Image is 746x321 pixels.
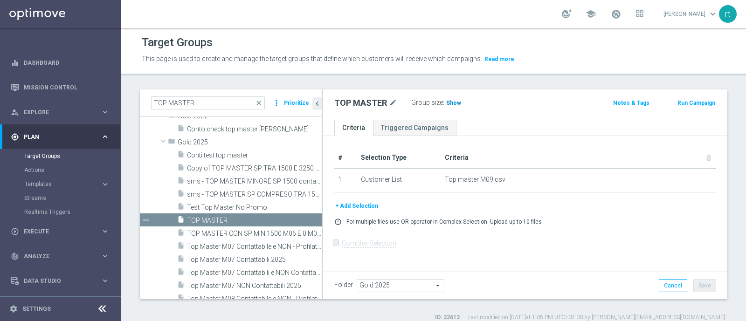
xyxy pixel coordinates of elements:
[187,295,322,303] span: Top Master M08 Contattabile e NON - Profilati e NON
[177,216,185,226] i: insert_drive_file
[101,276,110,285] i: keyboard_arrow_right
[586,9,596,19] span: school
[357,169,441,192] td: Customer List
[334,201,379,211] button: + Add Selection
[187,204,322,212] span: Test Top Master No Promo
[11,59,19,67] i: equalizer
[312,97,322,110] button: chevron_left
[334,120,373,136] a: Criteria
[168,111,175,122] i: folder
[187,191,322,198] span: sms - TOP MASTER SP COMPRESO TRA 1500 E 3250 contattabil e profiling 09.07
[177,281,185,292] i: insert_drive_file
[10,277,110,285] button: Data Studio keyboard_arrow_right
[334,218,342,225] i: error_outline
[446,100,461,106] span: Show
[177,164,185,174] i: insert_drive_file
[612,98,650,108] button: Notes & Tags
[677,98,716,108] button: Run Campaign
[24,177,120,191] div: Templates
[101,252,110,260] i: keyboard_arrow_right
[187,125,322,133] span: Conto check top master Luigi
[24,229,101,234] span: Execute
[24,293,97,318] a: Optibot
[177,203,185,213] i: insert_drive_file
[177,294,185,305] i: insert_drive_file
[24,149,120,163] div: Target Groups
[411,99,443,107] label: Group size
[11,75,110,100] div: Mission Control
[659,279,687,292] button: Cancel
[168,137,175,148] i: folder
[11,108,19,116] i: person_search
[24,152,97,160] a: Target Groups
[24,194,97,202] a: Streams
[151,96,265,109] input: Quick find group or folder
[187,256,322,264] span: Top Master M07 Contattabili 2025
[24,180,110,188] button: Templates keyboard_arrow_right
[11,252,19,260] i: track_changes
[443,99,444,107] label: :
[24,163,120,177] div: Actions
[10,109,110,116] button: person_search Explore keyboard_arrow_right
[445,154,469,161] span: Criteria
[11,277,101,285] div: Data Studio
[693,279,716,292] button: Save
[101,108,110,116] i: keyboard_arrow_right
[10,133,110,141] button: gps_fixed Plan keyboard_arrow_right
[142,55,482,62] span: This page is used to create and manage the target groups that define which customers will receive...
[334,169,357,192] td: 1
[484,54,515,64] button: Read more
[24,134,101,140] span: Plan
[24,50,110,75] a: Dashboard
[177,190,185,200] i: insert_drive_file
[11,108,101,116] div: Explore
[24,109,101,115] span: Explore
[342,239,396,248] label: Complex Selection
[187,151,322,159] span: Conti test top master
[9,305,18,313] i: settings
[10,253,110,260] button: track_changes Analyze keyboard_arrow_right
[255,99,262,107] span: close
[719,5,737,23] div: rt
[101,180,110,189] i: keyboard_arrow_right
[178,138,322,146] span: Gold 2025
[334,281,353,289] label: Folder
[25,181,91,187] span: Templates
[177,229,185,239] i: insert_drive_file
[177,150,185,161] i: insert_drive_file
[24,205,120,219] div: Realtime Triggers
[187,243,322,251] span: Top Master M07 Contattabile e NON - Profilati e NON
[11,293,110,318] div: Optibot
[283,97,311,109] button: Prioritize
[10,84,110,91] button: Mission Control
[187,164,322,172] span: Copy of TOP MASTER SP TRA 1500 E 3250 M06 - 0 M07 contattabili/non e profiling/no 09.07
[10,228,110,235] button: play_circle_outline Execute keyboard_arrow_right
[708,9,718,19] span: keyboard_arrow_down
[11,227,19,236] i: play_circle_outline
[272,96,281,109] i: more_vert
[187,282,322,290] span: Top Master M07 NON Contattabili 2025
[187,217,322,225] span: TOP MASTER
[346,218,542,225] p: For multiple files use OR operator in Complex Selection. Upload up to 10 files
[10,59,110,67] button: equalizer Dashboard
[187,178,322,185] span: sms - TOP MASTER MINORE SP 1500 contattabil e profiling 09.07
[389,97,397,109] i: mode_edit
[177,177,185,187] i: insert_drive_file
[11,133,19,141] i: gps_fixed
[177,124,185,135] i: insert_drive_file
[313,99,322,108] i: chevron_left
[24,278,101,284] span: Data Studio
[663,7,719,21] a: [PERSON_NAME]keyboard_arrow_down
[11,133,101,141] div: Plan
[373,120,456,136] a: Triggered Campaigns
[25,181,101,187] div: Templates
[334,147,357,169] th: #
[11,252,101,260] div: Analyze
[24,208,97,216] a: Realtime Triggers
